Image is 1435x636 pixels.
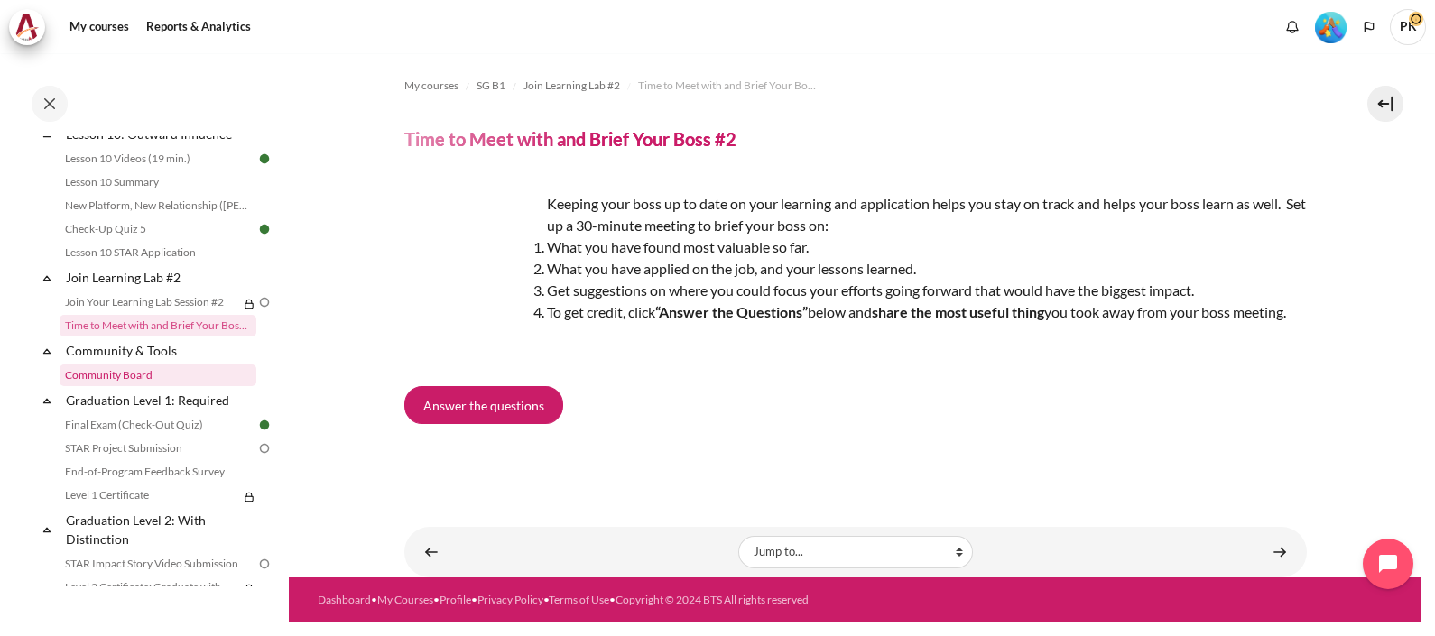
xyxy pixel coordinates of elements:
span: Collapse [38,392,56,410]
a: Final Exam (Check-Out Quiz) [60,414,256,436]
a: Join Learning Lab #2 [523,75,620,97]
a: Time to Meet with and Brief Your Boss #2 [638,75,819,97]
div: • • • • • [318,592,909,608]
a: Reports & Analytics [140,9,257,45]
img: To do [256,440,273,456]
strong: share the most useful thing [872,303,1044,320]
a: SG B1 [477,75,505,97]
span: Collapse [38,342,56,360]
a: My courses [63,9,135,45]
a: Community Board ► [1262,534,1298,569]
a: Copyright © 2024 BTS All rights reserved [616,593,809,606]
a: My Courses [377,593,433,606]
a: Lesson 10 Videos (19 min.) [60,148,256,170]
li: What you have applied on the job, and your lessons learned. [440,258,1307,280]
nav: Navigation bar [404,71,1307,100]
h4: Time to Meet with and Brief Your Boss #2 [404,127,736,151]
a: Join Learning Lab #2 [63,265,256,290]
a: Time to Meet with and Brief Your Boss #2 [60,315,256,336]
img: Done [256,151,273,167]
span: To get credit, click below and you took away from your boss meeting. [547,303,1286,320]
a: Level 2 Certificate: Graduate with Distinction [60,576,238,598]
span: Answer the questions [423,396,544,415]
a: STAR Project Submission [60,438,256,459]
li: Get suggestions on where you could focus your efforts going forward that would have the biggest i... [440,280,1307,301]
a: Answer the questions [404,386,563,424]
a: User menu [1390,9,1426,45]
a: Level 1 Certificate [60,484,238,506]
img: To do [256,556,273,572]
img: Architeck [14,14,40,41]
strong: “Answer the Questions” [655,303,808,320]
span: My courses [404,78,458,94]
a: Community & Tools [63,338,256,363]
img: Level #5 [1315,12,1347,43]
div: Level #5 [1315,10,1347,43]
a: Graduation Level 2: With Distinction [63,508,256,551]
a: Terms of Use [549,593,609,606]
a: Privacy Policy [477,593,543,606]
button: Languages [1356,14,1383,41]
a: Graduation Level 1: Required [63,388,256,412]
span: PK [1390,9,1426,45]
span: Time to Meet with and Brief Your Boss #2 [638,78,819,94]
a: Check-Up Quiz 5 [60,218,256,240]
img: asD [404,193,540,328]
span: SG B1 [477,78,505,94]
a: Architeck Architeck [9,9,54,45]
a: ◄ Join Your Learning Lab Session #2 [413,534,449,569]
a: Lesson 10 Summary [60,171,256,193]
div: Keeping your boss up to date on your learning and application helps you stay on track and helps y... [404,193,1307,359]
a: My courses [404,75,458,97]
a: Lesson 10 STAR Application [60,242,256,263]
a: End-of-Program Feedback Survey [60,461,256,483]
img: Done [256,221,273,237]
div: Show notification window with no new notifications [1279,14,1306,41]
a: New Platform, New Relationship ([PERSON_NAME]'s Story) [60,195,256,217]
a: Level #5 [1308,10,1354,43]
a: Profile [440,593,471,606]
a: Community Board [60,364,256,386]
a: Join Your Learning Lab Session #2 [60,291,238,313]
img: To do [256,294,273,310]
span: Join Learning Lab #2 [523,78,620,94]
section: Content [289,53,1421,577]
a: Dashboard [318,593,371,606]
img: Done [256,417,273,433]
span: Collapse [38,269,56,287]
a: STAR Impact Story Video Submission [60,553,256,575]
li: What you have found most valuable so far. [440,236,1307,258]
span: Collapse [38,521,56,539]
